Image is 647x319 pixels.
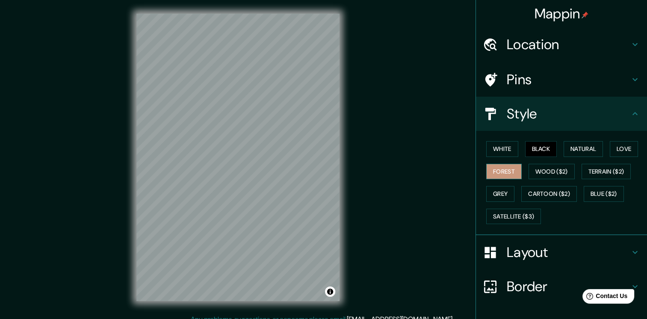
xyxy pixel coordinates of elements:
[610,141,638,157] button: Love
[486,164,522,180] button: Forest
[507,278,630,295] h4: Border
[476,235,647,269] div: Layout
[325,287,335,297] button: Toggle attribution
[564,141,603,157] button: Natural
[529,164,575,180] button: Wood ($2)
[582,164,631,180] button: Terrain ($2)
[507,244,630,261] h4: Layout
[521,186,577,202] button: Cartoon ($2)
[486,186,514,202] button: Grey
[584,186,624,202] button: Blue ($2)
[486,209,541,224] button: Satellite ($3)
[507,71,630,88] h4: Pins
[476,269,647,304] div: Border
[571,286,638,310] iframe: Help widget launcher
[582,12,588,18] img: pin-icon.png
[507,105,630,122] h4: Style
[476,27,647,62] div: Location
[486,141,518,157] button: White
[507,36,630,53] h4: Location
[476,62,647,97] div: Pins
[535,5,589,22] h4: Mappin
[136,14,340,301] canvas: Map
[525,141,557,157] button: Black
[476,97,647,131] div: Style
